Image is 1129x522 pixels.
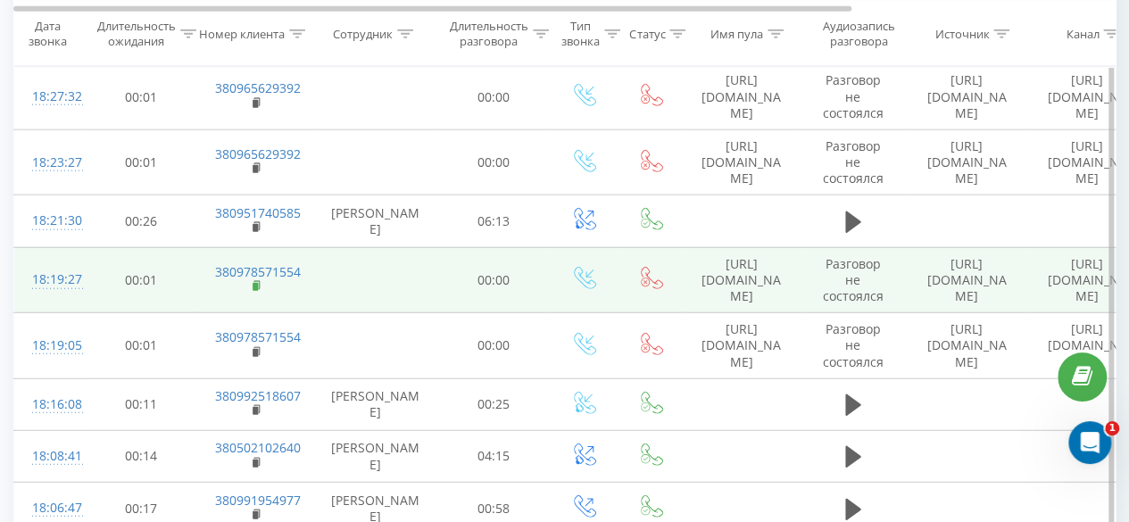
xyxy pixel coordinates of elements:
div: Аудиозапись разговора [815,19,901,49]
a: 380992518607 [215,387,301,404]
div: Длительность ожидания [97,19,176,49]
td: 04:15 [438,430,550,482]
td: 00:25 [438,378,550,430]
td: [URL][DOMAIN_NAME] [907,313,1027,379]
span: 1 [1105,421,1119,435]
td: 00:14 [86,430,197,482]
div: Тип звонка [561,19,600,49]
div: 18:21:30 [32,203,68,238]
div: 18:08:41 [32,439,68,474]
div: Номер клиента [199,26,285,41]
td: 00:00 [438,247,550,313]
td: [URL][DOMAIN_NAME] [684,64,800,130]
td: 00:11 [86,378,197,430]
td: 00:26 [86,195,197,247]
span: Разговор не состоялся [823,71,884,120]
a: 380991954977 [215,492,301,509]
td: [URL][DOMAIN_NAME] [907,129,1027,195]
div: 18:27:32 [32,79,68,114]
td: [URL][DOMAIN_NAME] [684,129,800,195]
a: 380965629392 [215,79,301,96]
td: 00:00 [438,313,550,379]
div: Статус [629,26,665,41]
div: Дата звонка [14,19,80,49]
td: [PERSON_NAME] [313,430,438,482]
div: 18:19:05 [32,328,68,363]
span: Разговор не состоялся [823,320,884,369]
td: [URL][DOMAIN_NAME] [907,64,1027,130]
span: Разговор не состоялся [823,137,884,186]
div: 18:23:27 [32,145,68,180]
div: Источник [934,26,989,41]
a: 380978571554 [215,328,301,345]
div: 18:19:27 [32,262,68,297]
td: 00:01 [86,247,197,313]
div: 18:16:08 [32,387,68,422]
td: [PERSON_NAME] [313,195,438,247]
td: 00:00 [438,129,550,195]
td: 00:00 [438,64,550,130]
a: 380502102640 [215,439,301,456]
a: 380965629392 [215,145,301,162]
div: Канал [1066,26,1099,41]
iframe: Intercom live chat [1068,421,1111,464]
td: 06:13 [438,195,550,247]
a: 380978571554 [215,263,301,280]
td: [PERSON_NAME] [313,378,438,430]
td: [URL][DOMAIN_NAME] [907,247,1027,313]
span: Разговор не состоялся [823,255,884,304]
td: 00:01 [86,64,197,130]
td: [URL][DOMAIN_NAME] [684,313,800,379]
a: 380951740585 [215,204,301,221]
div: Имя пула [710,26,763,41]
td: 00:01 [86,129,197,195]
div: Длительность разговора [450,19,528,49]
div: Сотрудник [333,26,393,41]
td: [URL][DOMAIN_NAME] [684,247,800,313]
td: 00:01 [86,313,197,379]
